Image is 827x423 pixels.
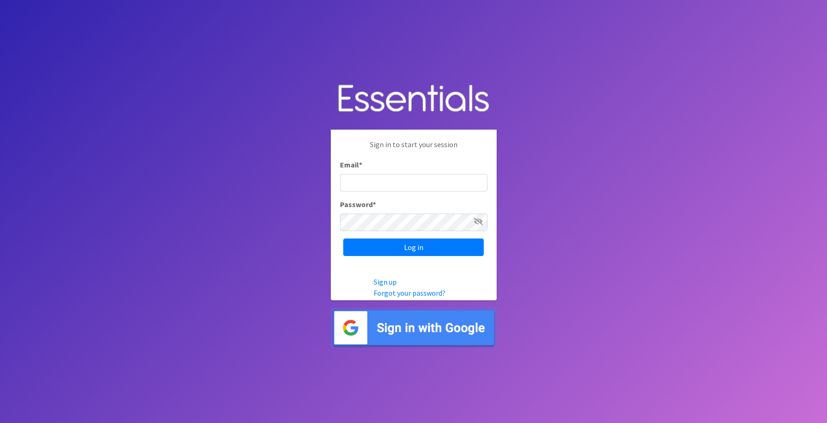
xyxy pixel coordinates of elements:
[340,139,487,159] p: Sign in to start your session
[374,288,446,298] a: Forgot your password?
[340,199,376,210] label: Password
[331,75,497,123] img: Human Essentials
[331,308,497,348] img: Sign in with Google
[343,238,484,256] input: Log in
[359,160,362,169] abbr: required
[373,200,376,209] abbr: required
[374,277,397,286] a: Sign up
[340,159,362,170] label: Email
